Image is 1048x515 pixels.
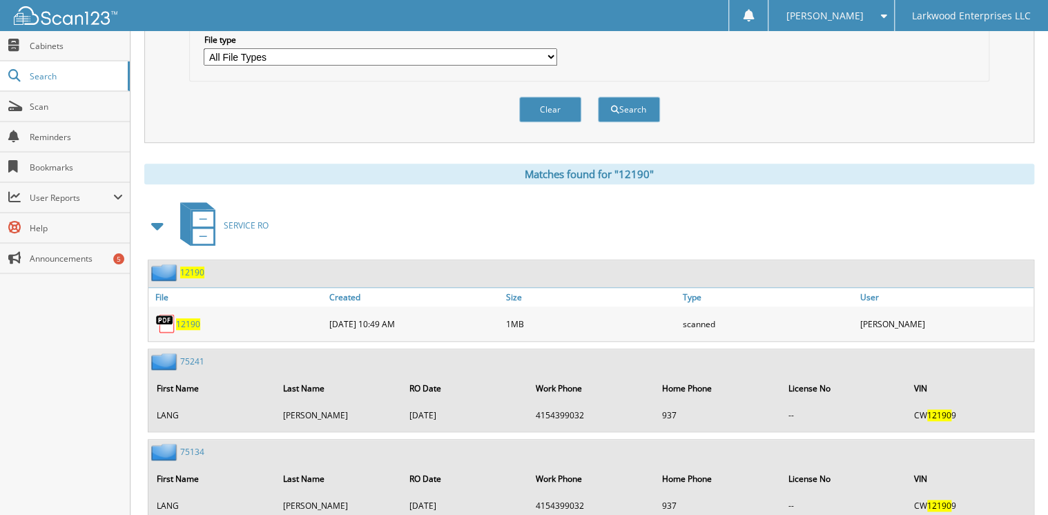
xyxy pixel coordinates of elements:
[30,40,123,52] span: Cabinets
[30,70,121,82] span: Search
[857,288,1034,307] a: User
[325,288,502,307] a: Created
[151,264,180,281] img: folder2.png
[679,288,856,307] a: Type
[654,404,779,427] td: 937
[907,404,1032,427] td: CW 9
[176,318,200,330] a: 12190
[30,162,123,173] span: Bookmarks
[148,288,325,307] a: File
[180,446,204,458] a: 75134
[781,465,906,493] th: License No
[907,465,1032,493] th: VIN
[151,443,180,460] img: folder2.png
[912,12,1031,20] span: Larkwood Enterprises LLC
[654,374,779,402] th: Home Phone
[276,374,401,402] th: Last Name
[30,131,123,143] span: Reminders
[325,310,502,338] div: [DATE] 10:49 AM
[180,356,204,367] a: 75241
[402,465,527,493] th: RO Date
[14,6,117,25] img: scan123-logo-white.svg
[30,253,123,264] span: Announcements
[927,500,951,512] span: 12190
[180,266,204,278] a: 12190
[150,404,275,427] td: LANG
[519,97,581,122] button: Clear
[113,253,124,264] div: 5
[503,288,679,307] a: Size
[150,374,275,402] th: First Name
[529,374,654,402] th: Work Phone
[172,198,269,253] a: SERVICE RO
[204,34,556,46] label: File type
[503,310,679,338] div: 1MB
[155,313,176,334] img: PDF.png
[679,310,856,338] div: scanned
[529,465,654,493] th: Work Phone
[30,192,113,204] span: User Reports
[907,374,1032,402] th: VIN
[979,449,1048,515] iframe: Chat Widget
[150,465,275,493] th: First Name
[144,164,1034,184] div: Matches found for "12190"
[276,404,401,427] td: [PERSON_NAME]
[598,97,660,122] button: Search
[529,404,654,427] td: 4154399032
[30,101,123,113] span: Scan
[402,404,527,427] td: [DATE]
[781,404,906,427] td: --
[30,222,123,234] span: Help
[786,12,863,20] span: [PERSON_NAME]
[151,353,180,370] img: folder2.png
[224,220,269,231] span: SERVICE RO
[927,409,951,421] span: 12190
[276,465,401,493] th: Last Name
[654,465,779,493] th: Home Phone
[402,374,527,402] th: RO Date
[857,310,1034,338] div: [PERSON_NAME]
[781,374,906,402] th: License No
